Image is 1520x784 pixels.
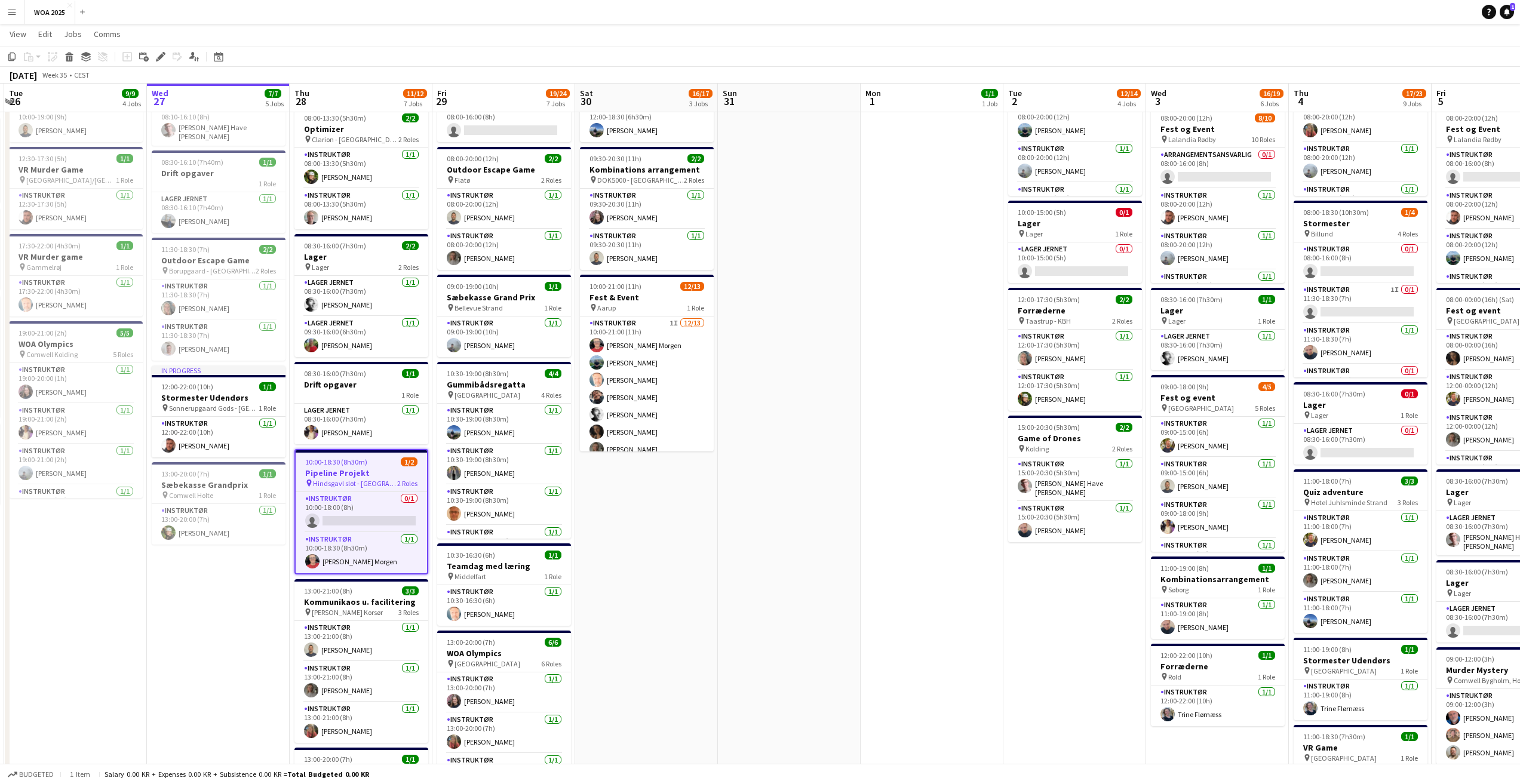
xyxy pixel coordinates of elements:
app-card-role: Instruktør1/115:00-20:30 (5h30m)[PERSON_NAME] Have [PERSON_NAME] [1008,457,1142,502]
span: 2 Roles [684,176,704,185]
span: 12/13 [680,282,704,291]
app-job-card: 08:00-20:00 (12h)2/2Outdoor Escape Game Flatø2 RolesInstruktør1/108:00-20:00 (12h)[PERSON_NAME]In... [437,147,571,270]
app-job-card: 12:30-17:30 (5h)1/1VR Murder Game [GEOGRAPHIC_DATA]/[GEOGRAPHIC_DATA]1 RoleInstruktør1/112:30-17:... [9,147,143,229]
app-card-role: Instruktør1/110:30-19:00 (8h30m)[PERSON_NAME] [437,444,571,485]
h3: Game of Drones [1008,433,1142,444]
app-job-card: 10:00-18:30 (8h30m)1/2Pipeline Projekt Hindsgavl slot - [GEOGRAPHIC_DATA]2 RolesInstruktør0/110:0... [294,449,428,574]
span: [GEOGRAPHIC_DATA]/[GEOGRAPHIC_DATA] [26,176,116,185]
span: 1/1 [1258,564,1275,573]
app-card-role: Instruktør1/108:00-20:00 (12h)[PERSON_NAME] [1008,142,1142,183]
h3: WOA Olympics [9,339,143,349]
span: 4/4 [545,369,561,378]
app-card-role: Instruktør1/112:00-18:30 (6h30m)[PERSON_NAME] [580,102,714,142]
app-card-role: Instruktør1/117:30-22:00 (4h30m)[PERSON_NAME] [9,276,143,316]
app-card-role: Instruktør0/108:00-16:00 (8h) [1294,242,1427,283]
app-job-card: 08:30-16:00 (7h30m)1/1Drift opgaver1 RoleLager Jernet1/108:30-16:00 (7h30m)[PERSON_NAME] [294,362,428,444]
span: 11:00-18:00 (7h) [1303,476,1352,485]
a: View [5,26,31,42]
span: 08:00-20:00 (12h) [1446,113,1498,122]
span: 08:00-20:00 (12h) [1160,113,1212,122]
h3: Forræderne [1008,305,1142,316]
div: 08:00-20:00 (12h)8/10Fest og Event Lalandia Rødby10 RolesArrangementsansvarlig0/108:00-16:00 (8h)... [1151,106,1285,283]
span: 13:00-21:00 (8h) [304,586,352,595]
h3: Outdoor Escape Game [437,164,571,175]
span: 1/4 [1401,208,1418,217]
app-job-card: 19:00-21:00 (2h)5/5WOA Olympics Comwell Kolding5 RolesInstruktør1/119:00-20:00 (1h)[PERSON_NAME]I... [9,321,143,498]
span: 1/1 [259,469,276,478]
span: 10:30-19:00 (8h30m) [447,369,509,378]
h3: Fest og event [1151,392,1285,403]
div: In progress [152,365,285,375]
app-card-role: Instruktør1/108:00-20:00 (12h)[PERSON_NAME] [1151,229,1285,270]
app-job-card: 10:00-21:00 (11h)12/13Fest & Event Aarup1 RoleInstruktør1I12/1310:00-21:00 (11h)[PERSON_NAME] Mor... [580,275,714,451]
app-card-role: Lager Jernet1/108:30-16:00 (7h30m)[PERSON_NAME] [294,404,428,444]
span: 2 Roles [398,263,419,272]
app-job-card: 17:30-22:00 (4h30m)1/1VR Murder game Gammelrøj1 RoleInstruktør1/117:30-22:00 (4h30m)[PERSON_NAME] [9,234,143,316]
app-card-role: Instruktør1/108:00-20:00 (12h)[PERSON_NAME] [1151,189,1285,229]
app-card-role: Instruktør1/110:30-19:00 (8h30m) [437,525,571,566]
span: Lager [312,263,329,272]
app-card-role: Instruktør1/110:30-16:30 (6h)[PERSON_NAME] [437,585,571,626]
span: 10:00-18:30 (8h30m) [305,457,367,466]
h3: Stormester Udendørs [152,392,285,403]
span: 1 [1510,3,1515,11]
span: Comwell Kolding [26,350,78,359]
span: 10:00-15:00 (5h) [1018,208,1066,217]
app-job-card: 13:00-21:00 (8h)3/3Kommunikaos u. facilitering [PERSON_NAME] Korsør3 RolesInstruktør1/113:00-21:0... [294,579,428,743]
app-job-card: 08:30-16:00 (7h30m)1/1Lager Lager1 RoleLager Jernet1/108:30-16:00 (7h30m)[PERSON_NAME] [1151,288,1285,370]
span: Aarup [597,303,616,312]
app-card-role: Instruktør1/112:00-17:30 (5h30m)[PERSON_NAME] [1008,370,1142,411]
span: 17:30-22:00 (4h30m) [19,241,81,250]
h3: Fest & Event [580,292,714,303]
span: 1 Role [1258,585,1275,594]
app-card-role: Lager Jernet0/108:30-16:00 (7h30m) [1294,424,1427,465]
span: 1/1 [259,158,276,167]
app-job-card: 09:00-18:00 (9h)4/5Fest og event [GEOGRAPHIC_DATA]5 RolesInstruktør1/109:00-15:00 (6h)[PERSON_NAM... [1151,375,1285,552]
span: 09:30-20:30 (11h) [589,154,641,163]
div: 12:00-17:30 (5h30m)2/2Forræderne Taastrup - KBH2 RolesInstruktør1/112:00-17:30 (5h30m)[PERSON_NAM... [1008,288,1142,411]
span: 2 Roles [1112,444,1132,453]
h3: Optimizer [294,124,428,134]
app-card-role: Instruktør1/108:00-13:30 (5h30m)[PERSON_NAME] [294,148,428,189]
h3: Pipeline Projekt [296,468,427,478]
app-card-role: Instruktør1/109:30-20:30 (11h)[PERSON_NAME] [580,229,714,270]
app-card-role: Instruktør1/113:00-20:00 (7h)[PERSON_NAME] [152,504,285,545]
app-card-role: Instruktør1/109:00-18:00 (9h) [1151,539,1285,579]
span: 1/1 [116,154,133,163]
span: 1 Role [259,491,276,500]
app-card-role: Instruktør1/110:00-18:30 (8h30m)[PERSON_NAME] Morgen [296,533,427,573]
app-card-role: Arrangementsansvarlig0/108:00-16:00 (8h) [1151,148,1285,189]
app-job-card: 08:00-13:30 (5h30m)2/2Optimizer Clarion - [GEOGRAPHIC_DATA]2 RolesInstruktør1/108:00-13:30 (5h30m... [294,106,428,229]
span: 12:30-17:30 (5h) [19,154,67,163]
h3: Sæbekasse Grand Prix [437,292,571,303]
span: 2/2 [1116,295,1132,304]
span: 4/5 [1258,382,1275,391]
app-job-card: In progress12:00-22:00 (10h)1/1Stormester Udendørs Sonnerupgaard Gods - [GEOGRAPHIC_DATA]1 RoleIn... [152,365,285,457]
h3: Outdoor Escape Game [152,255,285,266]
span: 4 Roles [1398,229,1418,238]
app-card-role: Instruktør1/110:30-19:00 (8h30m)[PERSON_NAME] [437,404,571,444]
div: 08:30-16:00 (7h30m)0/1Lager Lager1 RoleLager Jernet0/108:30-16:00 (7h30m) [1294,382,1427,465]
app-card-role: Instruktør1/112:00-17:30 (5h30m)[PERSON_NAME] [1008,330,1142,370]
app-job-card: 13:00-20:00 (7h)1/1Sæbekasse Grandprix Comwell Holte1 RoleInstruktør1/113:00-20:00 (7h)[PERSON_NAME] [152,462,285,545]
app-card-role: Lager Jernet1/108:30-16:10 (7h40m)[PERSON_NAME] [152,192,285,233]
span: 1 Role [1401,411,1418,420]
span: Comms [94,29,121,39]
span: 1 Role [401,391,419,399]
app-card-role: Instruktør1/119:00-21:00 (2h)[PERSON_NAME] [9,404,143,444]
app-card-role: Lager Jernet1/109:30-16:00 (6h30m)[PERSON_NAME] [294,316,428,357]
app-card-role: Instruktør1/108:00-20:00 (12h) [1294,183,1427,223]
app-job-card: 08:30-16:00 (7h30m)2/2Lager Lager2 RolesLager Jernet1/108:30-16:00 (7h30m)[PERSON_NAME]Lager Jern... [294,234,428,357]
div: 08:00-18:30 (10h30m)1/4Stormester Billund4 RolesInstruktør0/108:00-16:00 (8h) Instruktør1I0/111:3... [1294,201,1427,377]
app-card-role: Instruktør1/108:00-20:00 (12h) [1008,183,1142,223]
app-card-role: Instruktør1/113:00-21:00 (8h)[PERSON_NAME] [294,621,428,662]
span: 3/3 [1401,476,1418,485]
span: Lager [1454,498,1471,507]
app-card-role: Instruktør1/108:00-20:00 (12h)[PERSON_NAME] [1294,102,1427,142]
